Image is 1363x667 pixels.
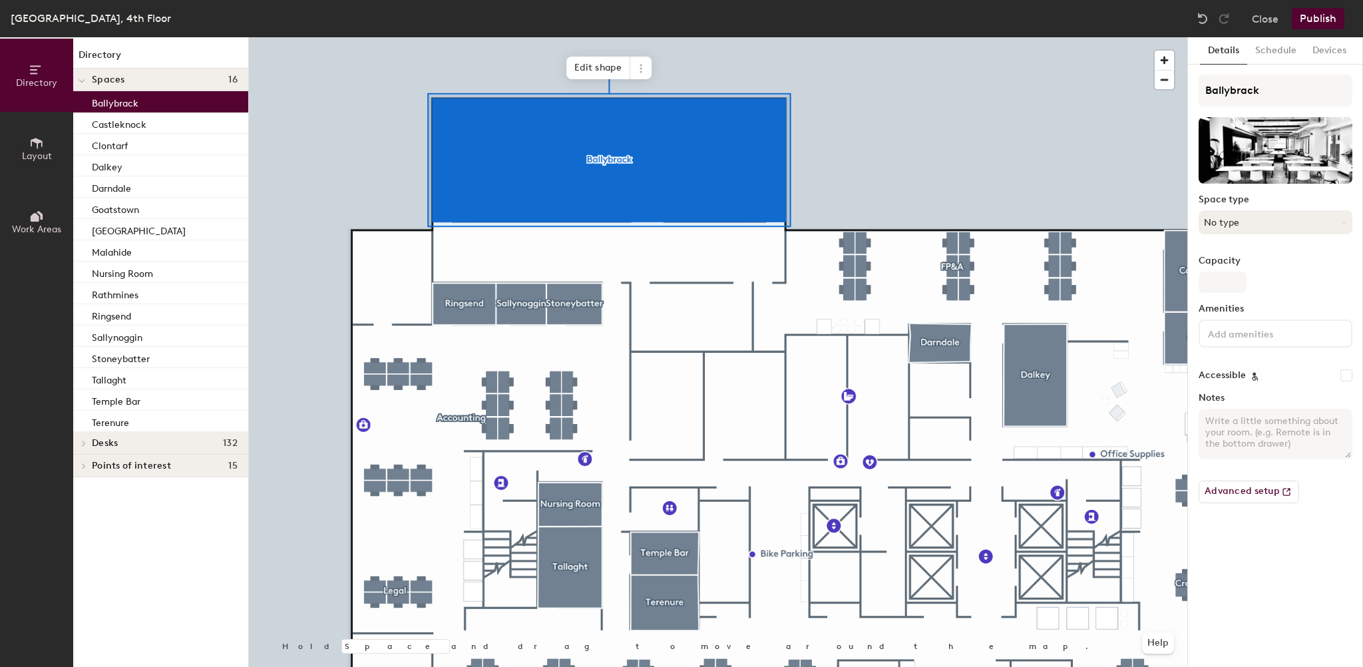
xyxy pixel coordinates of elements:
button: Help [1142,632,1174,654]
p: Rathmines [92,286,138,301]
button: No type [1199,210,1352,234]
span: Work Areas [12,224,61,235]
p: Ringsend [92,307,131,322]
p: Nursing Room [92,264,153,280]
span: 15 [228,461,238,471]
span: 16 [228,75,238,85]
label: Amenities [1199,304,1352,314]
label: Notes [1199,393,1352,403]
button: Advanced setup [1199,481,1299,503]
p: Dalkey [92,158,122,173]
p: Ballybrack [92,94,138,109]
p: Tallaght [92,371,126,386]
span: Edit shape [566,57,630,79]
input: Add amenities [1205,325,1325,341]
p: Goatstown [92,200,139,216]
button: Details [1200,37,1247,65]
p: Stoneybatter [92,349,150,365]
img: The space named Ballybrack [1199,117,1352,184]
button: Close [1252,8,1278,29]
p: Castleknock [92,115,146,130]
label: Space type [1199,194,1352,205]
span: Directory [16,77,57,89]
span: Points of interest [92,461,171,471]
h1: Directory [73,48,248,69]
img: Undo [1196,12,1209,25]
span: 132 [223,438,238,449]
p: Malahide [92,243,132,258]
img: Redo [1217,12,1231,25]
span: Desks [92,438,118,449]
span: Layout [22,150,52,162]
button: Devices [1304,37,1354,65]
button: Schedule [1247,37,1304,65]
p: [GEOGRAPHIC_DATA] [92,222,186,237]
label: Accessible [1199,370,1246,381]
label: Capacity [1199,256,1352,266]
p: Temple Bar [92,392,140,407]
button: Publish [1292,8,1344,29]
div: [GEOGRAPHIC_DATA], 4th Floor [11,10,171,27]
p: Sallynoggin [92,328,142,343]
p: Terenure [92,413,129,429]
p: Darndale [92,179,131,194]
p: Clontarf [92,136,128,152]
span: Spaces [92,75,125,85]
